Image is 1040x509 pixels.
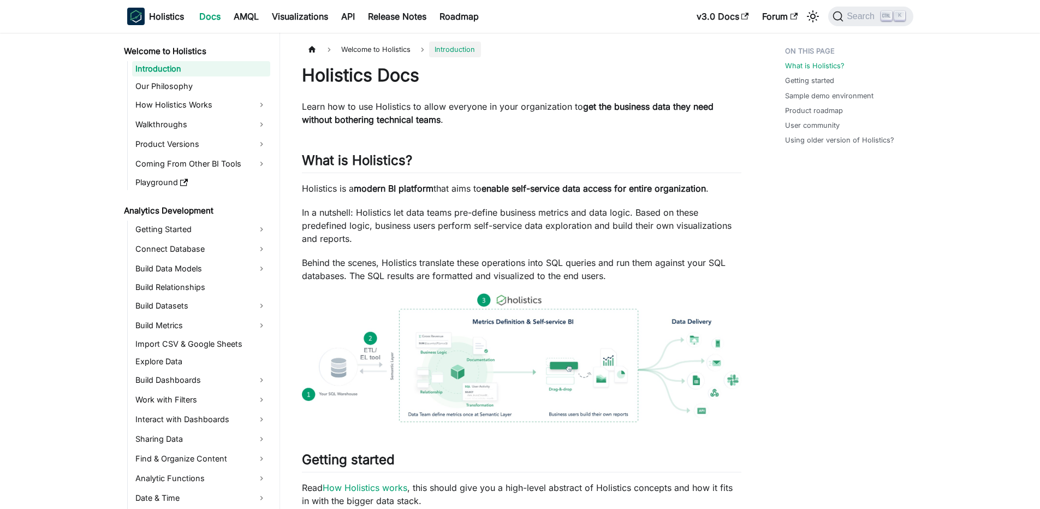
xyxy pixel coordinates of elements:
a: Sample demo environment [785,91,873,101]
a: Build Dashboards [132,371,270,389]
img: Holistics [127,8,145,25]
p: Behind the scenes, Holistics translate these operations into SQL queries and run them against you... [302,256,741,282]
nav: Breadcrumbs [302,42,741,57]
a: Build Datasets [132,297,270,315]
a: Build Metrics [132,317,270,334]
a: Product roadmap [785,105,843,116]
a: Build Data Models [132,260,270,277]
a: v3.0 Docs [690,8,756,25]
a: API [335,8,361,25]
a: User community [785,120,840,131]
a: Explore Data [132,354,270,369]
a: Analytic Functions [132,470,270,487]
a: Build Relationships [132,280,270,295]
a: Connect Database [132,240,270,258]
span: Introduction [429,42,480,57]
h2: Getting started [302,452,741,472]
b: Holistics [149,10,184,23]
a: AMQL [227,8,265,25]
a: What is Holistics? [785,61,845,71]
span: Search [843,11,881,21]
p: In a nutshell: Holistics let data teams pre-define business metrics and data logic. Based on thes... [302,206,741,245]
a: Getting Started [132,221,270,238]
a: Find & Organize Content [132,450,270,467]
kbd: K [894,11,905,21]
a: Roadmap [433,8,485,25]
a: Welcome to Holistics [121,44,270,59]
a: Work with Filters [132,391,270,409]
a: How Holistics Works [132,96,270,114]
a: Import CSV & Google Sheets [132,336,270,352]
strong: enable self-service data access for entire organization [482,183,706,194]
a: Date & Time [132,489,270,507]
a: HolisticsHolistics [127,8,184,25]
a: Release Notes [361,8,433,25]
h1: Holistics Docs [302,64,741,86]
img: How Holistics fits in your Data Stack [302,293,741,422]
a: Walkthroughs [132,116,270,133]
a: Coming From Other BI Tools [132,155,270,173]
a: Product Versions [132,135,270,153]
a: Forum [756,8,804,25]
a: Using older version of Holistics? [785,135,894,145]
a: Home page [302,42,323,57]
nav: Docs sidebar [116,33,280,509]
a: Playground [132,175,270,190]
a: Sharing Data [132,430,270,448]
button: Switch between dark and light mode (currently light mode) [804,8,822,25]
p: Learn how to use Holistics to allow everyone in your organization to . [302,100,741,126]
a: Getting started [785,75,834,86]
h2: What is Holistics? [302,152,741,173]
a: Interact with Dashboards [132,411,270,428]
p: Holistics is a that aims to . [302,182,741,195]
span: Welcome to Holistics [336,42,416,57]
a: Our Philosophy [132,79,270,94]
p: Read , this should give you a high-level abstract of Holistics concepts and how it fits in with t... [302,481,741,507]
a: Visualizations [265,8,335,25]
strong: modern BI platform [354,183,433,194]
a: Introduction [132,61,270,76]
a: Analytics Development [121,203,270,218]
a: How Holistics works [323,482,407,493]
a: Docs [193,8,227,25]
button: Search (Ctrl+K) [828,7,913,26]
